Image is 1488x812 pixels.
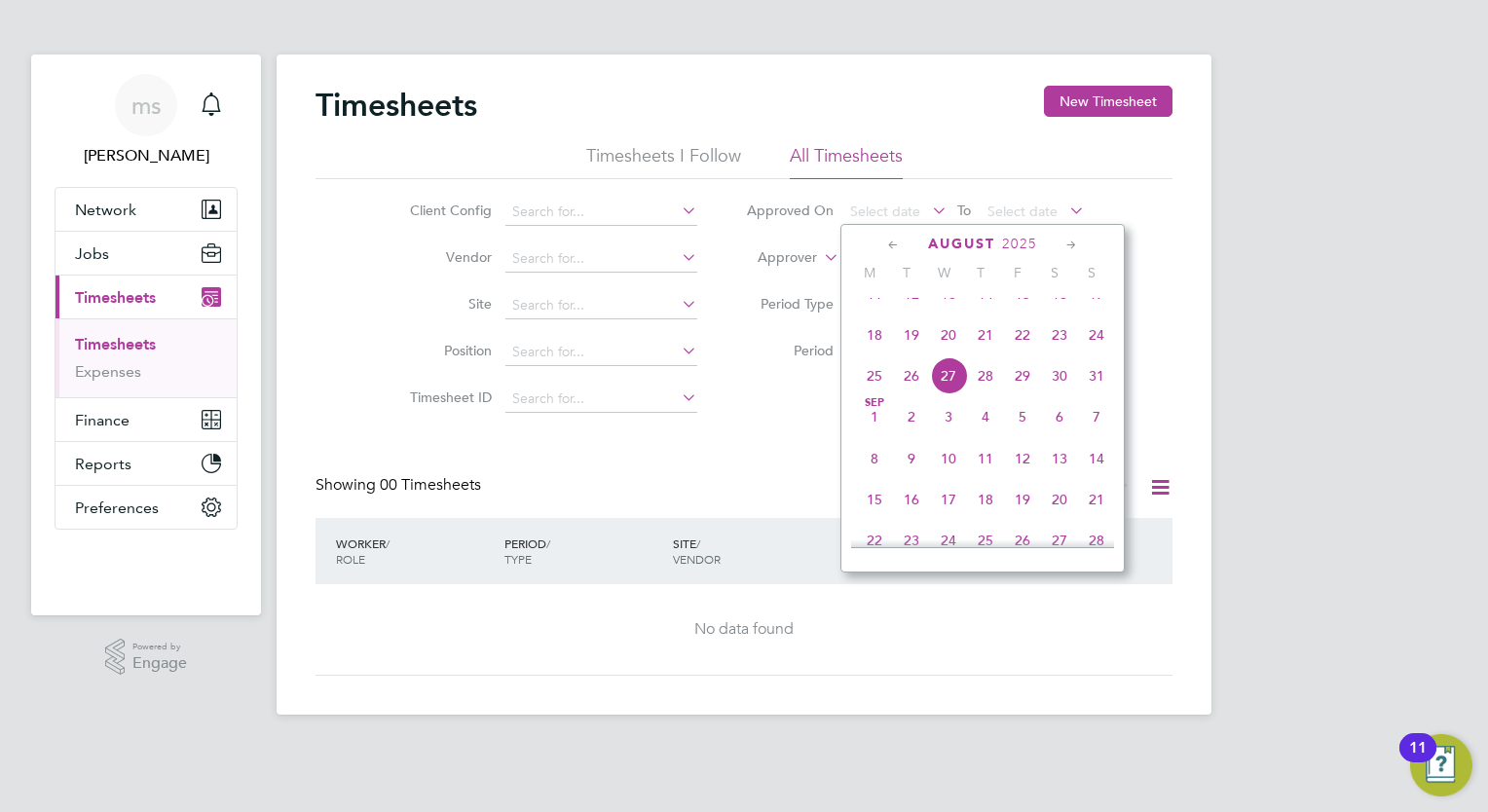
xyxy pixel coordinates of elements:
span: Engage [132,655,187,672]
span: 23 [1041,316,1078,353]
a: Expenses [75,362,141,381]
button: Jobs [56,232,237,275]
span: 20 [1041,481,1078,518]
span: 25 [967,522,1004,559]
span: 29 [1004,357,1041,394]
span: 5 [1004,398,1041,435]
input: Search for... [505,386,697,413]
span: 28 [967,357,1004,394]
span: 3 [930,398,967,435]
span: Preferences [75,498,159,517]
span: 8 [856,440,893,477]
li: Timesheets I Follow [586,144,741,179]
span: 24 [930,522,967,559]
span: 00 Timesheets [380,475,481,495]
span: / [696,535,700,551]
span: Select date [850,203,920,220]
span: M [851,264,888,281]
span: 9 [893,440,930,477]
a: Timesheets [75,335,156,353]
span: Powered by [132,639,187,655]
label: Approver [729,248,817,268]
span: / [386,535,390,551]
span: 6 [1041,398,1078,435]
span: 20 [930,316,967,353]
span: Finance [75,411,130,429]
span: Reports [75,455,131,473]
div: PERIOD [500,526,668,576]
span: S [1073,264,1110,281]
label: Period Type [746,295,834,313]
label: Site [404,295,492,313]
span: W [925,264,962,281]
span: TYPE [504,551,532,567]
span: 7 [1078,398,1115,435]
span: 21 [1078,481,1115,518]
span: 22 [1004,316,1041,353]
input: Search for... [505,339,697,366]
span: 28 [1078,522,1115,559]
span: 14 [1078,440,1115,477]
span: 25 [856,357,893,394]
span: 30 [1041,357,1078,394]
a: Powered byEngage [105,639,188,676]
span: 22 [856,522,893,559]
span: 23 [893,522,930,559]
input: Search for... [505,245,697,273]
button: Finance [56,398,237,441]
span: 4 [967,398,1004,435]
li: All Timesheets [790,144,903,179]
label: Vendor [404,248,492,266]
span: 2 [893,398,930,435]
input: Search for... [505,292,697,319]
label: Timesheet ID [404,388,492,406]
button: New Timesheet [1044,86,1172,117]
button: Reports [56,442,237,485]
label: Submitted [1026,478,1130,498]
div: WORKER [331,526,500,576]
span: 26 [893,357,930,394]
div: No data found [335,619,1153,640]
button: Timesheets [56,276,237,318]
span: Jobs [75,244,109,263]
span: S [1036,264,1073,281]
img: berryrecruitment-logo-retina.png [90,549,203,580]
span: 17 [930,481,967,518]
label: Period [746,342,834,359]
span: 11 [967,440,1004,477]
span: 12 [1004,440,1041,477]
span: 2025 [1002,236,1037,252]
div: SITE [668,526,837,576]
button: Network [56,188,237,231]
span: August [928,236,995,252]
label: Client Config [404,202,492,219]
div: Timesheets [56,318,237,397]
span: ms [131,92,162,118]
input: Search for... [505,199,697,226]
div: Showing [316,475,485,496]
span: 13 [1041,440,1078,477]
span: 18 [967,481,1004,518]
span: Timesheets [75,288,156,307]
div: 11 [1409,748,1427,773]
span: VENDOR [673,551,721,567]
span: 18 [856,316,893,353]
label: Approved On [746,202,834,219]
button: Preferences [56,486,237,529]
h2: Timesheets [316,86,477,125]
span: F [999,264,1036,281]
nav: Main navigation [31,55,261,615]
span: 10 [930,440,967,477]
span: / [546,535,550,551]
a: ms[PERSON_NAME] [55,74,238,167]
span: michelle suchley [55,144,238,167]
a: Go to home page [55,549,238,580]
span: 24 [1078,316,1115,353]
span: ROLE [336,551,365,567]
span: 15 [856,481,893,518]
span: 27 [1041,522,1078,559]
span: Network [75,201,136,219]
span: Select date [987,203,1058,220]
span: 31 [1078,357,1115,394]
span: T [962,264,999,281]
